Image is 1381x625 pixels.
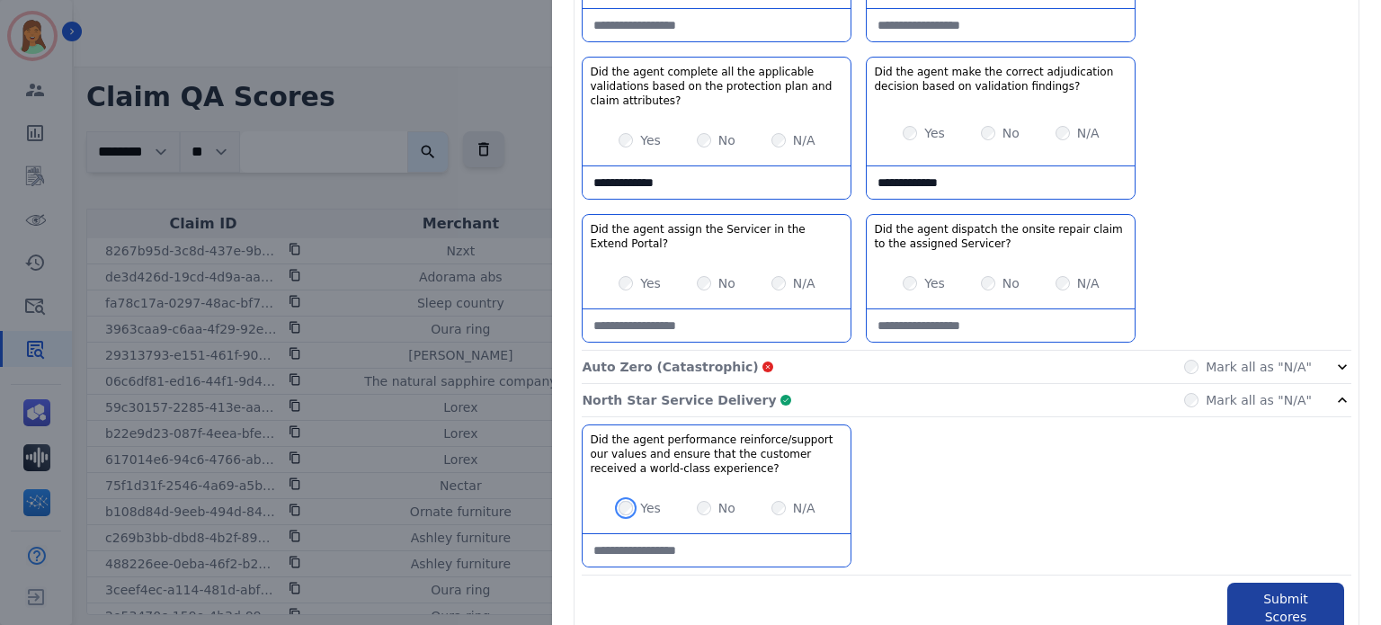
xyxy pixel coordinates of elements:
[1206,358,1312,376] label: Mark all as "N/A"
[1002,274,1020,292] label: No
[1077,124,1100,142] label: N/A
[1206,391,1312,409] label: Mark all as "N/A"
[924,274,945,292] label: Yes
[793,131,815,149] label: N/A
[924,124,945,142] label: Yes
[718,131,735,149] label: No
[590,65,843,108] h3: Did the agent complete all the applicable validations based on the protection plan and claim attr...
[582,358,758,376] p: Auto Zero (Catastrophic)
[718,499,735,517] label: No
[874,222,1127,251] h3: Did the agent dispatch the onsite repair claim to the assigned Servicer?
[590,222,843,251] h3: Did the agent assign the Servicer in the Extend Portal?
[1077,274,1100,292] label: N/A
[718,274,735,292] label: No
[1002,124,1020,142] label: No
[582,391,776,409] p: North Star Service Delivery
[640,131,661,149] label: Yes
[640,274,661,292] label: Yes
[640,499,661,517] label: Yes
[590,433,843,476] h3: Did the agent performance reinforce/support our values and ensure that the customer received a wo...
[793,499,815,517] label: N/A
[793,274,815,292] label: N/A
[874,65,1127,94] h3: Did the agent make the correct adjudication decision based on validation findings?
